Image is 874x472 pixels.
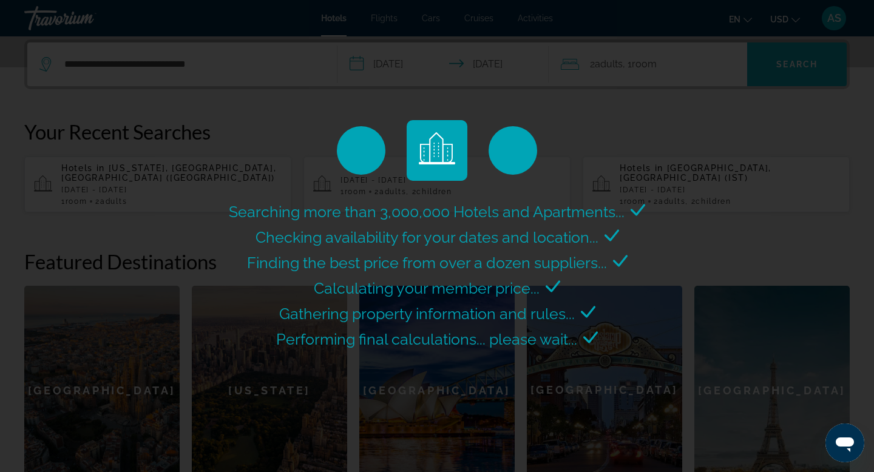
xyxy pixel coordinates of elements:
[247,254,607,272] span: Finding the best price from over a dozen suppliers...
[256,228,598,246] span: Checking availability for your dates and location...
[825,423,864,462] iframe: Button to launch messaging window
[276,330,577,348] span: Performing final calculations... please wait...
[279,305,575,323] span: Gathering property information and rules...
[314,279,540,297] span: Calculating your member price...
[229,203,625,221] span: Searching more than 3,000,000 Hotels and Apartments...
